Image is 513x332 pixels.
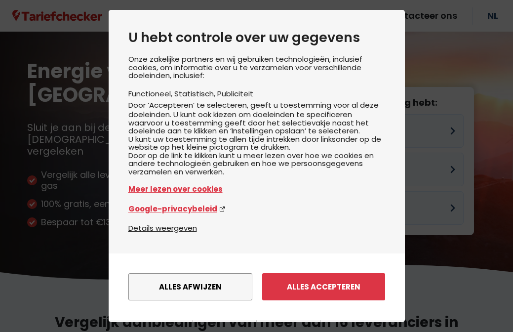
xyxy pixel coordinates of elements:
[174,88,217,99] li: Statistisch
[128,183,385,195] a: Meer lezen over cookies
[128,273,252,300] button: Alles afwijzen
[128,222,197,234] button: Details weergeven
[128,203,385,214] a: Google-privacybeleid
[109,253,405,320] div: menu
[262,273,385,300] button: Alles accepteren
[128,88,174,99] li: Functioneel
[128,30,385,45] h2: U hebt controle over uw gegevens
[217,88,253,99] li: Publiciteit
[128,55,385,222] div: Onze zakelijke partners en wij gebruiken technologieën, inclusief cookies, om informatie over u t...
